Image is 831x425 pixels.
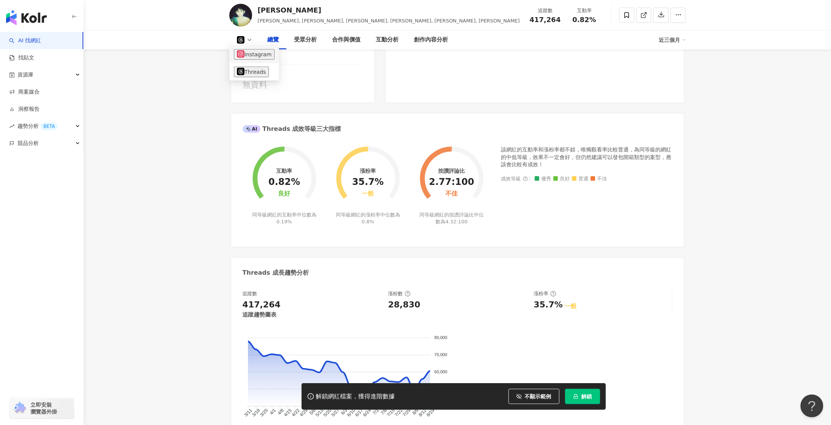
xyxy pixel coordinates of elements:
span: 4.32:100 [445,219,467,224]
span: 優秀 [535,176,551,182]
tspan: 7/29 [402,407,412,418]
span: 普通 [572,176,589,182]
div: [PERSON_NAME] [258,5,520,15]
tspan: 8/5 [411,407,419,416]
tspan: 5/27 [330,407,340,418]
div: 互動分析 [376,35,399,45]
div: 同等級網紅的按讚評論比中位數為 [418,212,485,225]
span: rise [9,124,14,129]
div: 無資料 [243,79,363,91]
tspan: 4/1 [269,407,277,416]
tspan: 4/8 [276,407,285,416]
div: 合作與價值 [332,35,361,45]
tspan: 80,000 [434,335,447,340]
tspan: 6/17 [354,407,364,418]
tspan: 6/24 [362,407,372,418]
tspan: 7/22 [394,407,404,418]
span: 解鎖 [582,393,592,400]
div: 互動率 [276,168,292,174]
div: 創作內容分析 [414,35,448,45]
a: 商案媒合 [9,88,40,96]
div: 該網紅的互動率和漲粉率都不錯，唯獨觀看率比較普通，為同等級的網紅的中低等級，效果不一定會好，但仍然建議可以發包開箱類型的案型，應該會比較有成效！ [501,146,672,169]
div: 35.7% [352,177,384,188]
tspan: 6/3 [340,407,348,416]
span: 良好 [553,176,570,182]
div: 漲粉率 [534,290,556,297]
button: Threads [234,67,269,77]
div: 漲粉數 [388,290,411,297]
tspan: 6/10 [346,407,356,418]
span: 0.82% [572,16,596,24]
span: 資源庫 [17,66,33,83]
div: 一般 [362,190,374,197]
div: Threads 成效等級三大指標 [243,125,341,133]
tspan: 4/29 [299,407,309,418]
a: searchAI 找網紅 [9,37,41,45]
tspan: 7/8 [380,407,388,416]
tspan: 5/6 [308,407,316,416]
div: 2.77:100 [429,177,474,188]
tspan: 70,000 [434,352,447,357]
img: KOL Avatar [229,4,252,27]
span: 417,264 [530,16,561,24]
tspan: 8/12 [417,407,427,418]
div: 良好 [278,190,290,197]
div: 0.82% [269,177,300,188]
div: Threads 成長趨勢分析 [243,269,309,277]
div: 35.7% [534,299,563,311]
div: AI [243,125,261,133]
a: 洞察報告 [9,105,40,113]
div: 受眾分析 [294,35,317,45]
span: 不顯示範例 [525,393,551,400]
tspan: 5/13 [314,407,324,418]
div: 按讚評論比 [438,168,465,174]
span: 立即安裝 瀏覽器外掛 [30,401,57,415]
span: 0.8% [362,219,374,224]
tspan: 4/15 [283,407,293,418]
span: 0.19% [276,219,292,224]
a: 找貼文 [9,54,34,62]
div: 成效等級 ： [501,176,672,182]
div: 417,264 [243,299,281,311]
button: Instagram [234,49,275,60]
div: 互動率 [570,7,599,14]
div: 追蹤數 [243,290,257,297]
div: 總覽 [268,35,279,45]
div: 追蹤趨勢圖表 [243,311,277,319]
span: lock [573,394,578,399]
tspan: 8/19 [425,407,435,418]
div: 同等級網紅的漲粉率中位數為 [335,212,401,225]
tspan: 3/11 [243,407,253,418]
span: 競品分析 [17,135,39,152]
div: 一般 [565,302,577,310]
span: 趨勢分析 [17,118,58,135]
div: 追蹤數 [530,7,561,14]
tspan: 7/1 [372,407,380,416]
span: [PERSON_NAME], [PERSON_NAME], [PERSON_NAME], [PERSON_NAME], [PERSON_NAME], [PERSON_NAME] [258,18,520,24]
tspan: 3/25 [259,407,269,418]
div: 28,830 [388,299,421,311]
div: 近三個月 [659,34,686,46]
div: 解鎖網紅檔案，獲得進階數據 [316,393,395,401]
span: 不佳 [591,176,607,182]
tspan: 7/15 [386,407,396,418]
tspan: 60,000 [434,369,447,374]
div: BETA [40,123,58,130]
div: 不佳 [445,190,458,197]
img: chrome extension [12,402,27,414]
div: 漲粉率 [360,168,376,174]
img: logo [6,10,47,25]
div: 同等級網紅的互動率中位數為 [251,212,318,225]
button: 解鎖 [565,389,600,404]
tspan: 4/22 [291,407,301,418]
button: 不顯示範例 [508,389,559,404]
a: chrome extension立即安裝 瀏覽器外掛 [10,398,74,419]
tspan: 5/20 [322,407,332,418]
tspan: 3/18 [251,407,261,418]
